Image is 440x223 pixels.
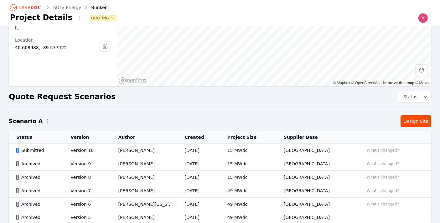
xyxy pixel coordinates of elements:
[63,198,111,211] td: Version 6
[111,131,177,144] th: Author
[177,131,220,144] th: Created
[63,157,111,171] td: Version 9
[276,131,356,144] th: Supplier Base
[63,144,111,157] td: Version 10
[220,198,276,211] td: 49 MWdc
[276,171,356,184] td: [GEOGRAPHIC_DATA]
[15,25,111,31] div: IL
[63,184,111,198] td: Version 7
[16,174,60,180] div: Archived
[9,131,63,144] th: Status
[9,171,431,184] tr: ArchivedVersion 8[PERSON_NAME][DATE]15 MWdc[GEOGRAPHIC_DATA]What's changed?
[398,91,431,102] button: Status
[111,157,177,171] td: [PERSON_NAME]
[16,161,60,167] div: Archived
[16,201,60,207] div: Archived
[15,44,100,51] div: 40.608988, -89.577422
[9,157,431,171] tr: ArchivedVersion 9[PERSON_NAME][DATE]15 MWdc[GEOGRAPHIC_DATA]What's changed?
[82,4,106,11] div: Bunker
[53,4,81,11] a: SOLV Energy
[220,144,276,157] td: 15 MWdc
[9,198,431,211] tr: ArchivedVersion 6[PERSON_NAME][US_STATE][DATE]49 MWdc[GEOGRAPHIC_DATA]What's changed?
[10,13,72,23] h1: Project Details
[177,198,220,211] td: [DATE]
[220,131,276,144] th: Project Size
[15,37,100,43] div: Location
[16,147,60,153] div: Submitted
[111,184,177,198] td: [PERSON_NAME]
[9,92,116,102] h2: Quote Request Scenarios
[10,3,107,13] nav: Breadcrumb
[63,131,111,144] th: Version
[401,115,431,127] a: Design Site
[383,81,414,85] a: Improve this map
[351,81,382,85] a: OpenStreetMap
[276,157,356,171] td: [GEOGRAPHIC_DATA]
[111,171,177,184] td: [PERSON_NAME]
[418,13,428,23] img: Yoni Bennett
[364,174,402,181] button: What's changed?
[119,77,146,84] a: Mapbox homepage
[16,214,60,220] div: Archived
[220,157,276,171] td: 15 MWdc
[276,198,356,211] td: [GEOGRAPHIC_DATA]
[276,184,356,198] td: [GEOGRAPHIC_DATA]
[364,187,402,194] button: What's changed?
[220,184,276,198] td: 49 MWdc
[111,198,177,211] td: [PERSON_NAME][US_STATE]
[177,144,220,157] td: [DATE]
[415,81,430,85] a: Maxar
[63,171,111,184] td: Version 8
[364,201,402,208] button: What's changed?
[177,171,220,184] td: [DATE]
[177,184,220,198] td: [DATE]
[364,160,402,167] button: What's changed?
[16,188,60,194] div: Archived
[9,144,431,157] tr: SubmittedVersion 10[PERSON_NAME][DATE]15 MWdc[GEOGRAPHIC_DATA]What's changed?
[9,117,43,126] h2: Scenario A
[401,94,417,100] span: Status
[111,144,177,157] td: [PERSON_NAME]
[9,184,431,198] tr: ArchivedVersion 7[PERSON_NAME][DATE]49 MWdc[GEOGRAPHIC_DATA]What's changed?
[220,171,276,184] td: 15 MWdc
[276,144,356,157] td: [GEOGRAPHIC_DATA]
[364,147,402,154] button: What's changed?
[333,81,350,85] a: Mapbox
[177,157,220,171] td: [DATE]
[90,16,116,21] button: Quoting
